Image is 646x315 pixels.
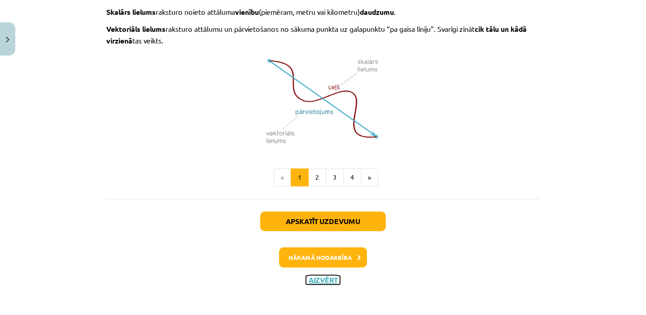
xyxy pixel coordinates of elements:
[361,168,378,186] button: »
[6,37,9,43] img: icon-close-lesson-0947bae3869378f0d4975bcd49f059093ad1ed9edebbc8119c70593378902aed.svg
[306,276,340,285] button: Aizvērt
[394,7,396,16] span: .
[308,168,326,186] button: 2
[260,211,386,231] button: Apskatīt uzdevumu
[279,247,367,268] button: Nākamā nodarbība
[106,24,166,34] span: Vektoriāls lielums
[156,7,235,16] span: raksturo noieto attāluma
[166,24,475,33] span: raksturo attālumu un pārvietošanos no sākuma punkta uz galapunktu “pa gaisa līniju”. Svarīgi zināt
[235,7,259,17] span: vienību
[132,36,163,45] span: tas veikts.
[291,168,309,186] button: 1
[106,168,540,186] nav: Page navigation example
[106,7,156,17] span: Skalārs lielums
[343,168,361,186] button: 4
[326,168,344,186] button: 3
[259,7,360,16] span: (piemēram, metru vai kilometru)
[360,7,394,17] span: daudzumu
